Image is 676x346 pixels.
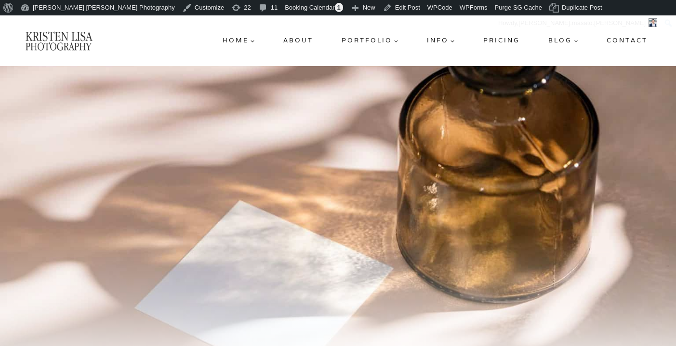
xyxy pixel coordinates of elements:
[219,32,651,49] nav: Primary Navigation
[603,32,651,49] a: Contact
[279,32,317,49] a: About
[25,30,93,51] img: Kristen Lisa Photography
[495,15,661,31] a: Howdy,
[335,3,343,12] span: 1
[338,32,402,49] a: Portfolio
[427,36,455,46] span: Info
[544,32,582,49] a: Blog
[342,36,398,46] span: Portfolio
[219,32,259,49] a: Home
[479,32,524,49] a: Pricing
[223,36,255,46] span: Home
[518,19,646,27] span: [PERSON_NAME].masato.[PERSON_NAME]
[423,32,459,49] a: Info
[548,36,578,46] span: Blog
